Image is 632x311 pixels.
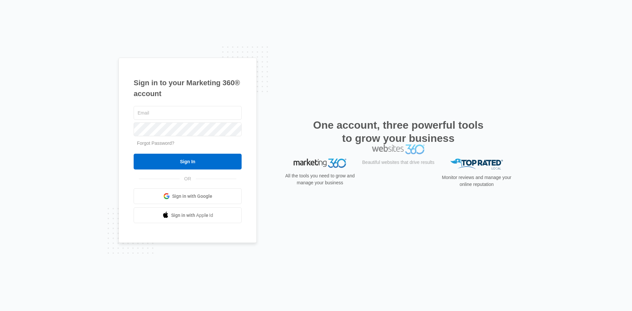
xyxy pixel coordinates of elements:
[440,174,513,188] p: Monitor reviews and manage your online reputation
[450,159,503,169] img: Top Rated Local
[311,118,486,145] h2: One account, three powerful tools to grow your business
[137,141,174,146] a: Forgot Password?
[134,188,242,204] a: Sign in with Google
[171,212,213,219] span: Sign in with Apple Id
[180,175,196,182] span: OR
[134,154,242,169] input: Sign In
[294,159,346,168] img: Marketing 360
[134,77,242,99] h1: Sign in to your Marketing 360® account
[361,173,435,180] p: Beautiful websites that drive results
[134,106,242,120] input: Email
[283,172,357,186] p: All the tools you need to grow and manage your business
[172,193,212,200] span: Sign in with Google
[134,207,242,223] a: Sign in with Apple Id
[372,159,425,168] img: Websites 360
